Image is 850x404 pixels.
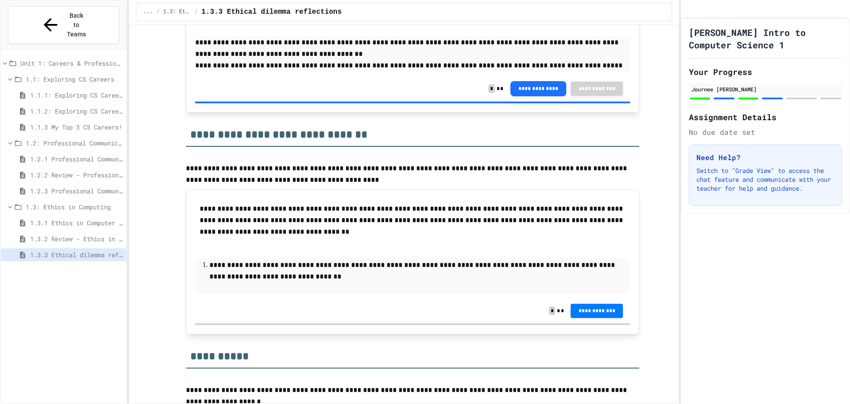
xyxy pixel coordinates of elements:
span: Unit 1: Careers & Professionalism [20,59,123,68]
div: Journee [PERSON_NAME] [692,85,839,93]
h2: Assignment Details [689,111,842,123]
span: 1.3.3 Ethical dilemma reflections [30,250,123,259]
p: Switch to "Grade View" to access the chat feature and communicate with your teacher for help and ... [696,166,835,193]
span: 1.2.2 Review - Professional Communication [30,170,123,180]
button: Back to Teams [8,6,119,44]
span: 1.2.1 Professional Communication [30,154,123,164]
span: ... [143,8,153,16]
span: 1.1.1: Exploring CS Careers [30,90,123,100]
span: / [156,8,159,16]
span: 1.2: Professional Communication [26,138,123,148]
span: 1.3.1 Ethics in Computer Science [30,218,123,227]
span: 1.1.2: Exploring CS Careers - Review [30,106,123,116]
span: 1.3.3 Ethical dilemma reflections [201,7,342,17]
span: 1.3.2 Review - Ethics in Computer Science [30,234,123,243]
h3: Need Help? [696,152,835,163]
span: 1.2.3 Professional Communication Challenge [30,186,123,196]
span: Back to Teams [66,11,87,39]
span: 1.3: Ethics in Computing [26,202,123,212]
span: 1.1.3 My Top 3 CS Careers! [30,122,123,132]
h2: Your Progress [689,66,842,78]
span: 1.1: Exploring CS Careers [26,75,123,84]
h1: [PERSON_NAME] Intro to Computer Science 1 [689,26,842,51]
span: 1.3: Ethics in Computing [163,8,191,16]
span: / [195,8,198,16]
div: No due date set [689,127,842,137]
